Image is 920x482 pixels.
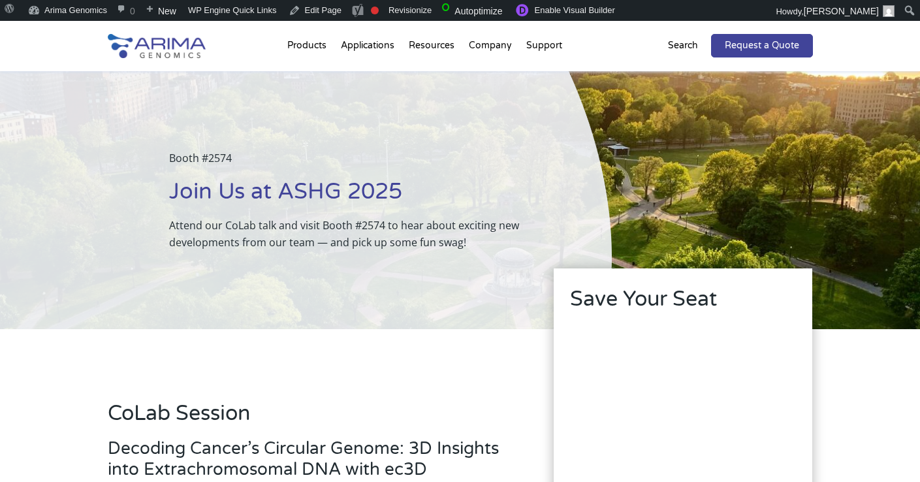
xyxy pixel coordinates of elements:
a: Request a Quote [711,34,813,57]
div: Focus keyphrase not set [371,7,379,14]
h2: CoLab Session [108,399,515,438]
h1: Join Us at ASHG 2025 [169,177,547,217]
img: Arima-Genomics-logo [108,34,206,58]
p: Search [668,37,698,54]
p: Booth #2574 [169,150,547,177]
p: Attend our CoLab talk and visit Booth #2574 to hear about exciting new developments from our team... [169,217,547,251]
span: [PERSON_NAME] [804,6,879,16]
h2: Save Your Seat [570,285,796,324]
